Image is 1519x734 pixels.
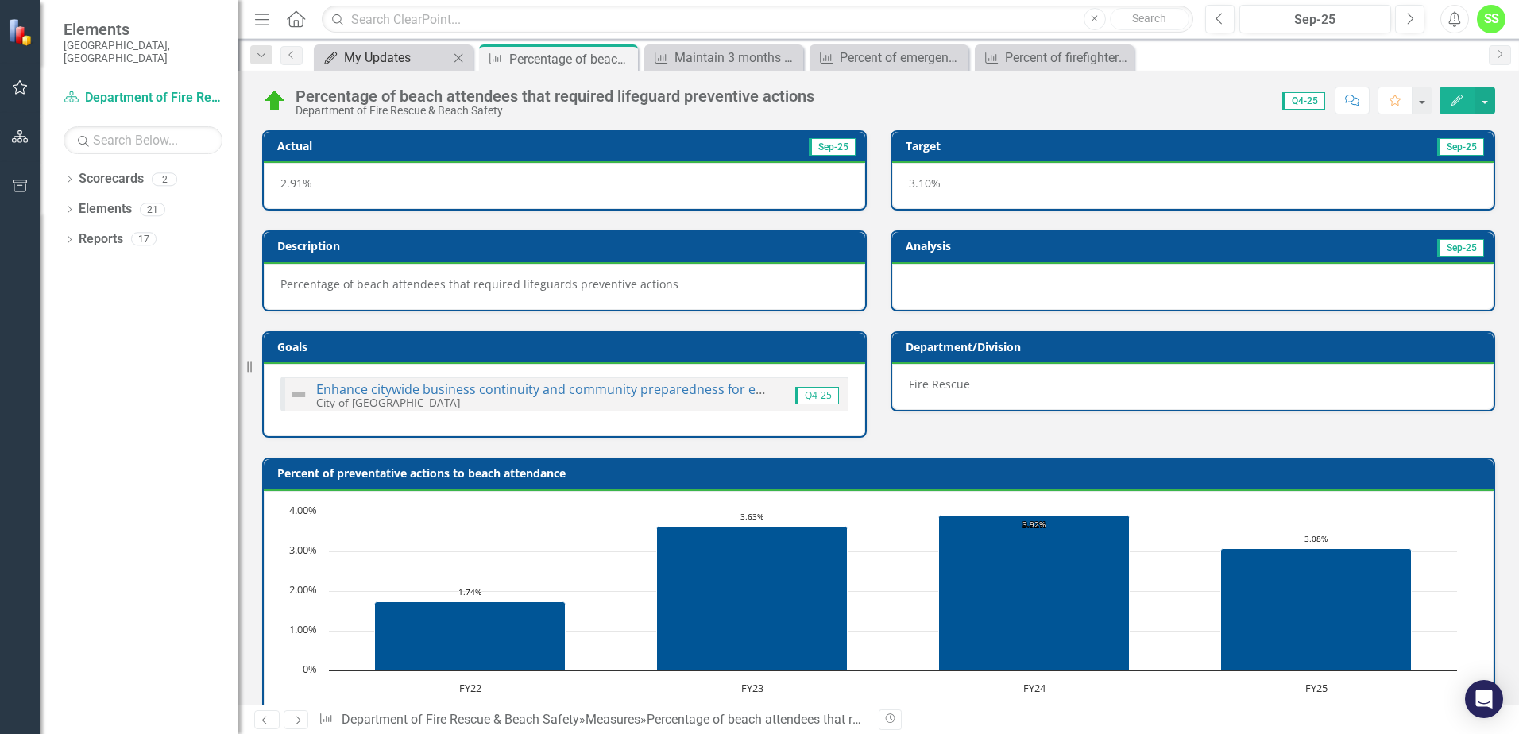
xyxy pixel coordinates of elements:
[289,582,317,597] text: 2.00%
[1304,533,1328,544] text: 3.08%
[79,200,132,218] a: Elements
[458,586,481,597] text: 1.74%
[316,395,460,410] small: City of [GEOGRAPHIC_DATA]
[648,48,799,68] a: Maintain 3 months supply of protective personnel equipment to reduce exposures to [MEDICAL_DATA]
[296,105,814,117] div: Department of Fire Rescue & Beach Safety
[1239,5,1391,33] button: Sep-25
[909,377,970,392] span: Fire Rescue
[296,87,814,105] div: Percentage of beach attendees that required lifeguard preventive actions
[1477,5,1505,33] button: SS
[906,140,1149,152] h3: Target
[939,515,1130,670] path: FY24, 3.9165. Actual YTD.
[674,48,799,68] div: Maintain 3 months supply of protective personnel equipment to reduce exposures to [MEDICAL_DATA]
[1221,548,1412,670] path: FY25, 3.0775. Actual YTD.
[1437,239,1484,257] span: Sep-25
[152,172,177,186] div: 2
[318,48,449,68] a: My Updates
[289,622,317,636] text: 1.00%
[906,240,1186,252] h3: Analysis
[1023,681,1046,695] text: FY24
[586,712,640,727] a: Measures
[342,712,579,727] a: Department of Fire Rescue & Beach Safety
[64,126,222,154] input: Search Below...
[979,48,1130,68] a: Percent of firefighters meeting ISO training requirements
[459,681,481,695] text: FY22
[509,49,634,69] div: Percentage of beach attendees that required lifeguard preventive actions
[64,20,222,39] span: Elements
[740,511,763,522] text: 3.63%
[64,39,222,65] small: [GEOGRAPHIC_DATA], [GEOGRAPHIC_DATA]
[375,601,566,670] path: FY22, 1.74. Actual YTD.
[277,240,857,252] h3: Description
[289,503,317,517] text: 4.00%
[814,48,964,68] a: Percent of emergency equipment meeting ISO requirements
[1245,10,1386,29] div: Sep-25
[795,387,839,404] span: Q4-25
[1022,519,1046,530] text: 3.92%
[840,48,964,68] div: Percent of emergency equipment meeting ISO requirements
[1465,680,1503,718] div: Open Intercom Messenger
[657,526,848,670] path: FY23, 3.625. Actual YTD.
[79,230,123,249] a: Reports
[906,341,1486,353] h3: Department/Division
[1282,92,1325,110] span: Q4-25
[131,233,157,246] div: 17
[1110,8,1189,30] button: Search
[79,170,144,188] a: Scorecards
[1437,138,1484,156] span: Sep-25
[64,89,222,107] a: Department of Fire Rescue & Beach Safety
[280,176,312,191] span: 2.91%
[277,140,520,152] h3: Actual
[277,467,1486,479] h3: Percent of preventative actions to beach attendance
[909,176,941,191] span: 3.10%
[741,681,763,695] text: FY23
[1132,12,1166,25] span: Search
[319,711,867,729] div: » »
[303,662,317,676] text: 0%
[140,203,165,216] div: 21
[1305,681,1328,695] text: FY25
[277,341,857,353] h3: Goals
[8,18,36,46] img: ClearPoint Strategy
[289,543,317,557] text: 3.00%
[316,381,1036,398] a: Enhance citywide business continuity and community preparedness for emergencies, disasters, and u...
[1005,48,1130,68] div: Percent of firefighters meeting ISO training requirements
[322,6,1193,33] input: Search ClearPoint...
[809,138,856,156] span: Sep-25
[647,712,1052,727] div: Percentage of beach attendees that required lifeguard preventive actions
[344,48,449,68] div: My Updates
[289,385,308,404] img: Not Defined
[262,88,288,114] img: On Track (80% or higher)
[280,276,678,292] span: Percentage of beach attendees that required lifeguards preventive actions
